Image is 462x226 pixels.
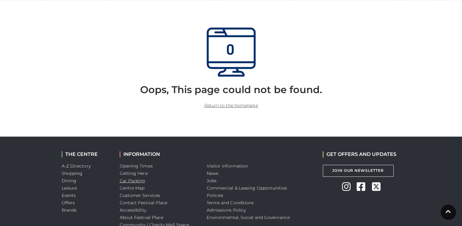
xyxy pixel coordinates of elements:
[62,200,75,205] a: Offers
[120,151,198,157] h2: INFORMATION
[62,207,77,213] a: Brands
[62,171,83,176] a: Shopping
[120,171,148,176] a: Getting Here
[323,151,396,157] h2: GET OFFERS AND UPDATES
[204,103,258,108] a: Return to the homepage
[207,207,246,213] a: Admissions Policy
[120,215,164,220] a: About Festival Place
[62,185,77,191] a: Leisure
[207,215,290,220] a: Environmental, Social and Governance
[120,178,145,183] a: Car Parking
[207,185,287,191] a: Commercial & Leasing Opportunities
[120,200,168,205] a: Contact Festival Place
[62,193,76,198] a: Events
[120,185,145,191] a: Centre Map
[120,207,146,213] a: Accessibility
[62,151,111,157] h2: THE CENTRE
[62,163,91,169] a: A-Z Directory
[62,178,77,183] a: Dining
[66,84,396,96] h2: Oops, This page could not be found.
[207,171,218,176] a: News
[120,163,153,169] a: Opening Times
[207,163,248,169] a: Visitor information
[207,200,254,205] a: Terms and Conditions
[323,165,394,177] a: Join Our Newsletter
[120,193,160,198] a: Customer Services
[207,178,216,183] a: Jobs
[207,193,224,198] a: Policies
[207,28,256,77] img: 404Page.png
